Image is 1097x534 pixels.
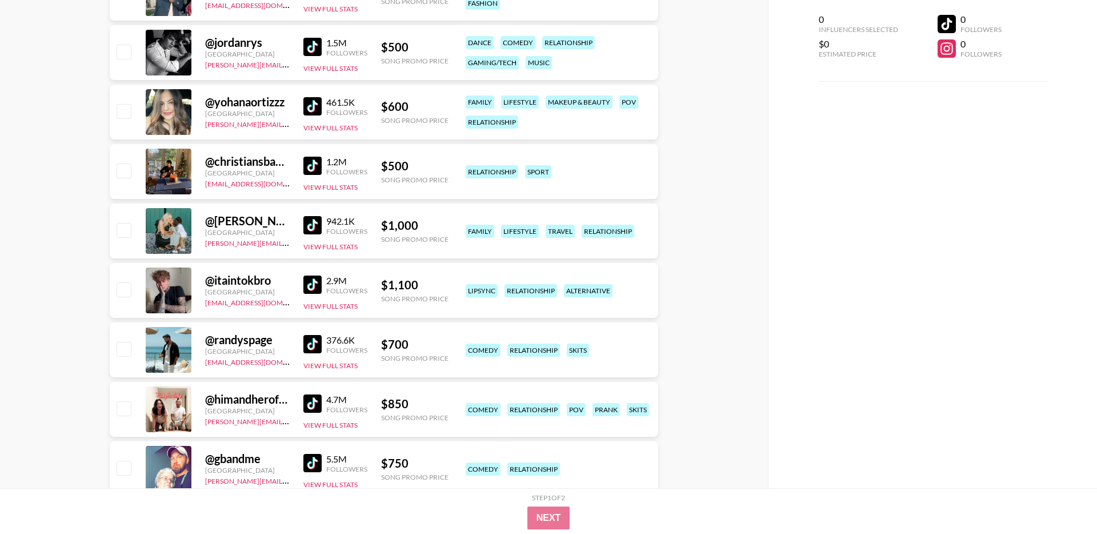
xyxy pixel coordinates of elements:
[381,354,449,362] div: Song Promo Price
[381,235,449,244] div: Song Promo Price
[205,288,290,296] div: [GEOGRAPHIC_DATA]
[205,50,290,58] div: [GEOGRAPHIC_DATA]
[546,225,575,238] div: travel
[303,64,358,73] button: View Full Stats
[466,403,501,416] div: comedy
[205,109,290,118] div: [GEOGRAPHIC_DATA]
[507,403,560,416] div: relationship
[205,154,290,169] div: @ christiansbanned
[205,347,290,356] div: [GEOGRAPHIC_DATA]
[381,397,449,411] div: $ 850
[466,344,501,357] div: comedy
[205,169,290,177] div: [GEOGRAPHIC_DATA]
[381,337,449,352] div: $ 700
[627,403,649,416] div: skits
[303,394,322,413] img: TikTok
[466,165,518,178] div: relationship
[466,284,498,297] div: lipsync
[326,465,367,473] div: Followers
[381,413,449,422] div: Song Promo Price
[326,453,367,465] div: 5.5M
[205,407,290,415] div: [GEOGRAPHIC_DATA]
[960,50,1002,58] div: Followers
[205,273,290,288] div: @ itaintokbro
[205,228,290,237] div: [GEOGRAPHIC_DATA]
[381,278,449,292] div: $ 1,100
[326,168,367,176] div: Followers
[466,115,518,129] div: relationship
[205,392,290,407] div: @ himandherofficial
[466,463,501,476] div: comedy
[326,97,367,108] div: 461.5K
[205,95,290,109] div: @ yohanaortizzz
[205,475,374,485] a: [PERSON_NAME][EMAIL_ADDRESS][DOMAIN_NAME]
[381,40,449,54] div: $ 500
[303,480,358,489] button: View Full Stats
[567,403,586,416] div: pov
[381,116,449,125] div: Song Promo Price
[303,454,322,472] img: TikTok
[326,216,367,227] div: 942.1K
[326,286,367,295] div: Followers
[542,36,595,49] div: relationship
[546,95,612,109] div: makeup & beauty
[326,346,367,354] div: Followers
[532,493,565,502] div: Step 1 of 2
[205,237,374,248] a: [PERSON_NAME][EMAIL_ADDRESS][DOMAIN_NAME]
[501,95,539,109] div: lifestyle
[303,5,358,13] button: View Full Stats
[466,225,494,238] div: family
[326,227,367,236] div: Followers
[567,344,589,357] div: skits
[205,35,290,50] div: @ jordanrys
[303,123,358,132] button: View Full Stats
[326,394,367,405] div: 4.7M
[501,36,535,49] div: comedy
[205,177,320,188] a: [EMAIL_ADDRESS][DOMAIN_NAME]
[960,25,1002,34] div: Followers
[205,415,374,426] a: [PERSON_NAME][EMAIL_ADDRESS][DOMAIN_NAME]
[582,225,634,238] div: relationship
[381,473,449,481] div: Song Promo Price
[303,183,358,192] button: View Full Stats
[501,225,539,238] div: lifestyle
[819,38,898,50] div: $0
[205,296,320,307] a: [EMAIL_ADDRESS][DOMAIN_NAME]
[381,218,449,233] div: $ 1,000
[466,95,494,109] div: family
[381,159,449,173] div: $ 500
[326,334,367,346] div: 376.6K
[326,275,367,286] div: 2.9M
[205,58,374,69] a: [PERSON_NAME][EMAIL_ADDRESS][DOMAIN_NAME]
[819,25,898,34] div: Influencers Selected
[507,463,560,476] div: relationship
[205,333,290,347] div: @ randyspage
[527,507,570,529] button: Next
[819,50,898,58] div: Estimated Price
[303,97,322,115] img: TikTok
[381,176,449,184] div: Song Promo Price
[381,57,449,65] div: Song Promo Price
[819,14,898,25] div: 0
[381,294,449,303] div: Song Promo Price
[303,38,322,56] img: TikTok
[505,284,557,297] div: relationship
[205,466,290,475] div: [GEOGRAPHIC_DATA]
[960,38,1002,50] div: 0
[303,335,322,353] img: TikTok
[466,56,519,69] div: gaming/tech
[525,165,551,178] div: sport
[507,344,560,357] div: relationship
[1040,477,1083,520] iframe: Drift Widget Chat Controller
[592,403,620,416] div: prank
[326,108,367,117] div: Followers
[381,99,449,114] div: $ 600
[564,284,612,297] div: alternative
[381,456,449,471] div: $ 750
[326,49,367,57] div: Followers
[619,95,638,109] div: pov
[526,56,552,69] div: music
[205,356,320,366] a: [EMAIL_ADDRESS][DOMAIN_NAME]
[303,276,322,294] img: TikTok
[303,242,358,251] button: View Full Stats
